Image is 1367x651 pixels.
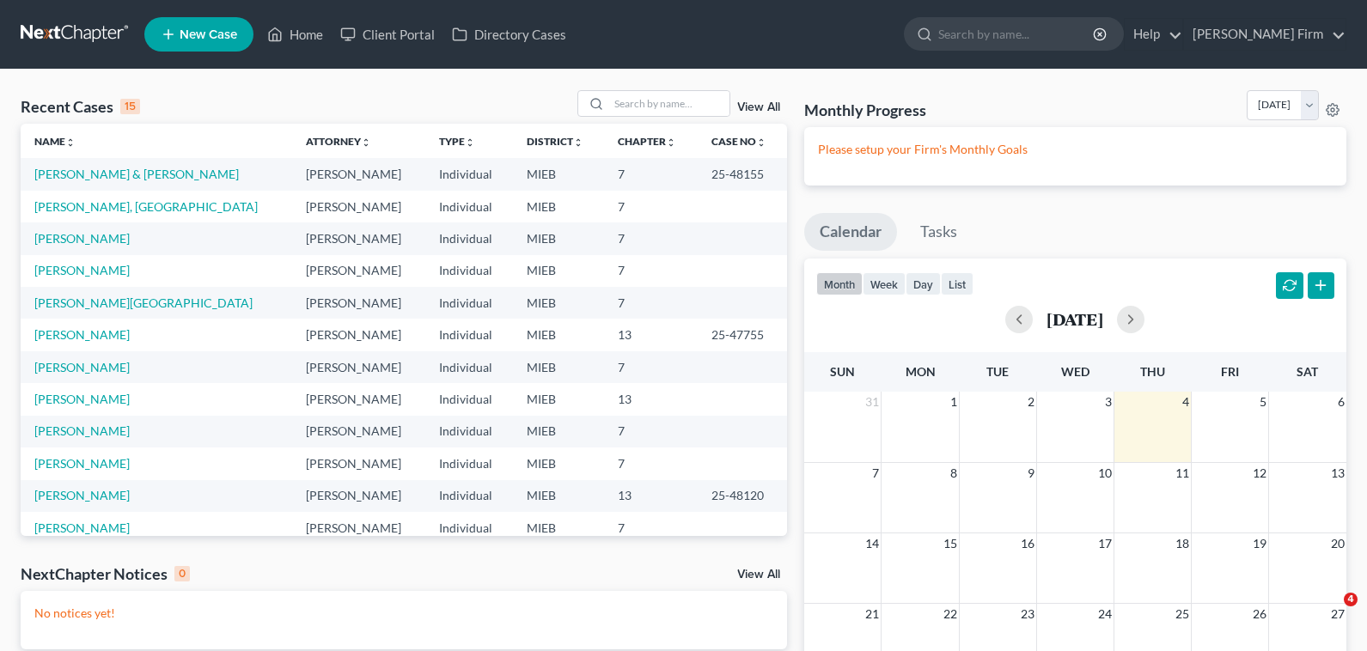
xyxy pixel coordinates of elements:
span: 17 [1096,533,1114,554]
td: [PERSON_NAME] [292,480,425,512]
td: [PERSON_NAME] [292,351,425,383]
td: [PERSON_NAME] [292,416,425,447]
a: Home [259,19,332,50]
div: 0 [174,566,190,581]
td: MIEB [513,191,604,222]
span: 14 [864,533,881,554]
iframe: Intercom live chat [1309,593,1350,634]
td: Individual [425,287,513,319]
div: NextChapter Notices [21,563,190,584]
span: 19 [1251,533,1268,554]
a: Typeunfold_more [439,135,475,148]
a: Tasks [905,213,973,251]
a: [PERSON_NAME] & [PERSON_NAME] [34,167,239,181]
td: MIEB [513,319,604,350]
h3: Monthly Progress [804,100,926,120]
span: 4 [1344,593,1358,606]
span: 3 [1103,392,1114,412]
td: 13 [604,383,697,415]
a: Attorneyunfold_more [306,135,371,148]
span: Fri [1221,364,1239,379]
span: Sun [830,364,855,379]
td: MIEB [513,447,604,479]
span: Mon [906,364,936,379]
span: 5 [1258,392,1268,412]
span: 18 [1174,533,1191,554]
input: Search by name... [609,91,729,116]
button: list [941,272,973,295]
td: Individual [425,512,513,544]
a: Case Nounfold_more [711,135,766,148]
td: Individual [425,255,513,287]
i: unfold_more [756,137,766,148]
a: [PERSON_NAME] [34,423,130,438]
td: Individual [425,158,513,190]
span: 4 [1181,392,1191,412]
td: MIEB [513,158,604,190]
i: unfold_more [573,137,583,148]
a: [PERSON_NAME] [34,392,130,406]
td: [PERSON_NAME] [292,158,425,190]
span: Wed [1061,364,1089,379]
a: [PERSON_NAME], [GEOGRAPHIC_DATA] [34,199,258,214]
td: Individual [425,447,513,479]
i: unfold_more [465,137,475,148]
a: [PERSON_NAME] [34,231,130,246]
td: 7 [604,158,697,190]
td: MIEB [513,351,604,383]
td: 25-48120 [698,480,787,512]
td: 7 [604,447,697,479]
td: Individual [425,480,513,512]
a: Client Portal [332,19,443,50]
a: [PERSON_NAME] [34,360,130,374]
a: View All [737,569,780,581]
span: Tue [986,364,1009,379]
td: Individual [425,383,513,415]
a: Nameunfold_more [34,135,76,148]
button: day [906,272,941,295]
span: 2 [1026,392,1036,412]
td: [PERSON_NAME] [292,319,425,350]
a: [PERSON_NAME] Firm [1184,19,1346,50]
a: [PERSON_NAME] [34,520,130,535]
span: 24 [1096,604,1114,624]
span: 13 [1329,463,1346,484]
td: [PERSON_NAME] [292,383,425,415]
td: Individual [425,222,513,254]
a: View All [737,101,780,113]
a: Directory Cases [443,19,575,50]
span: 31 [864,392,881,412]
td: Individual [425,319,513,350]
a: Help [1125,19,1182,50]
span: 23 [1019,604,1036,624]
td: [PERSON_NAME] [292,512,425,544]
span: 10 [1096,463,1114,484]
a: [PERSON_NAME] [34,456,130,471]
span: 12 [1251,463,1268,484]
td: MIEB [513,383,604,415]
div: 15 [120,99,140,114]
td: 25-48155 [698,158,787,190]
span: 6 [1336,392,1346,412]
a: [PERSON_NAME] [34,488,130,502]
p: Please setup your Firm's Monthly Goals [818,141,1333,158]
a: [PERSON_NAME][GEOGRAPHIC_DATA] [34,295,253,310]
span: New Case [180,28,237,41]
div: Recent Cases [21,96,140,117]
td: MIEB [513,512,604,544]
td: MIEB [513,480,604,512]
td: 13 [604,480,697,512]
span: 20 [1329,533,1346,554]
td: 7 [604,416,697,447]
td: 25-47755 [698,319,787,350]
td: Individual [425,191,513,222]
span: Sat [1297,364,1318,379]
td: 7 [604,191,697,222]
td: MIEB [513,255,604,287]
td: [PERSON_NAME] [292,255,425,287]
span: 26 [1251,604,1268,624]
span: 16 [1019,533,1036,554]
i: unfold_more [65,137,76,148]
td: Individual [425,416,513,447]
a: Districtunfold_more [527,135,583,148]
